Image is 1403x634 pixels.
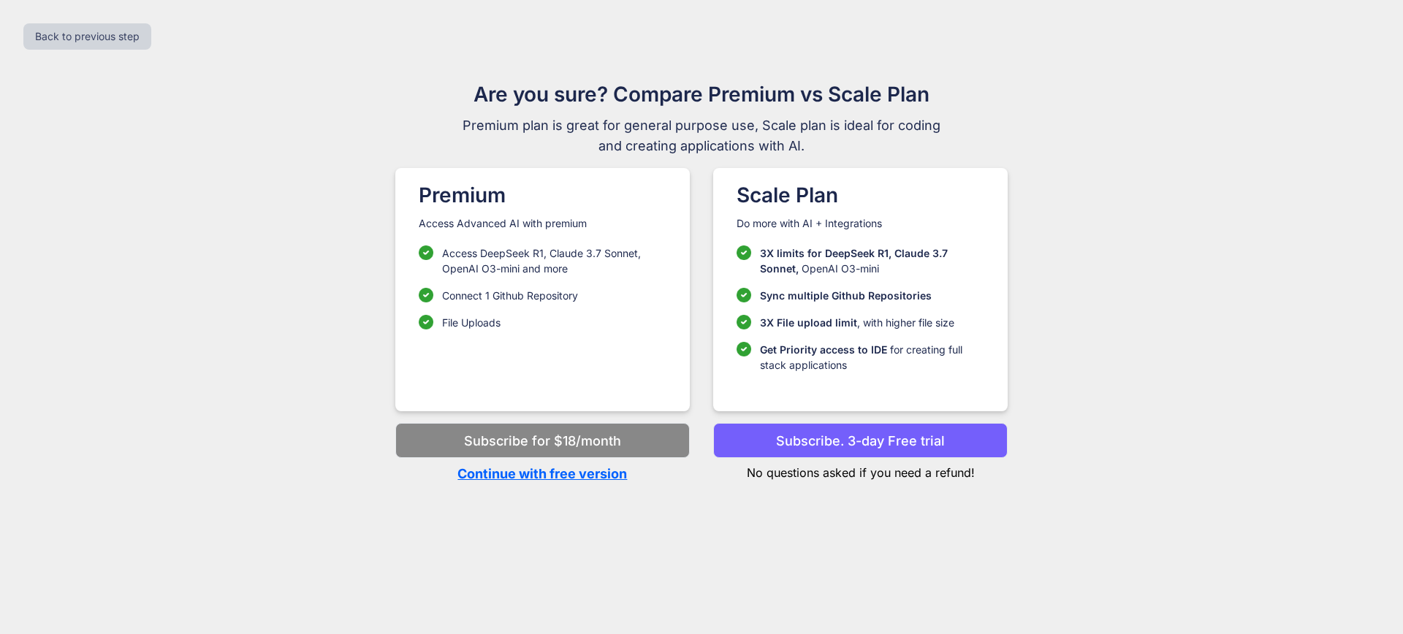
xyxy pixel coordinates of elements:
[713,458,1008,481] p: No questions asked if you need a refund!
[760,343,887,356] span: Get Priority access to IDE
[419,180,666,210] h1: Premium
[442,245,666,276] p: Access DeepSeek R1, Claude 3.7 Sonnet, OpenAI O3-mini and more
[23,23,151,50] button: Back to previous step
[760,316,857,329] span: 3X File upload limit
[419,315,433,329] img: checklist
[760,342,984,373] p: for creating full stack applications
[760,247,948,275] span: 3X limits for DeepSeek R1, Claude 3.7 Sonnet,
[737,315,751,329] img: checklist
[442,288,578,303] p: Connect 1 Github Repository
[760,288,932,303] p: Sync multiple Github Repositories
[737,342,751,356] img: checklist
[419,245,433,260] img: checklist
[395,464,690,484] p: Continue with free version
[737,245,751,260] img: checklist
[737,288,751,302] img: checklist
[776,431,945,451] p: Subscribe. 3-day Free trial
[456,79,947,110] h1: Are you sure? Compare Premium vs Scale Plan
[464,431,621,451] p: Subscribe for $18/month
[713,423,1008,458] button: Subscribe. 3-day Free trial
[760,245,984,276] p: OpenAI O3-mini
[395,423,690,458] button: Subscribe for $18/month
[419,288,433,302] img: checklist
[760,315,954,330] p: , with higher file size
[737,180,984,210] h1: Scale Plan
[419,216,666,231] p: Access Advanced AI with premium
[737,216,984,231] p: Do more with AI + Integrations
[456,115,947,156] span: Premium plan is great for general purpose use, Scale plan is ideal for coding and creating applic...
[442,315,501,330] p: File Uploads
